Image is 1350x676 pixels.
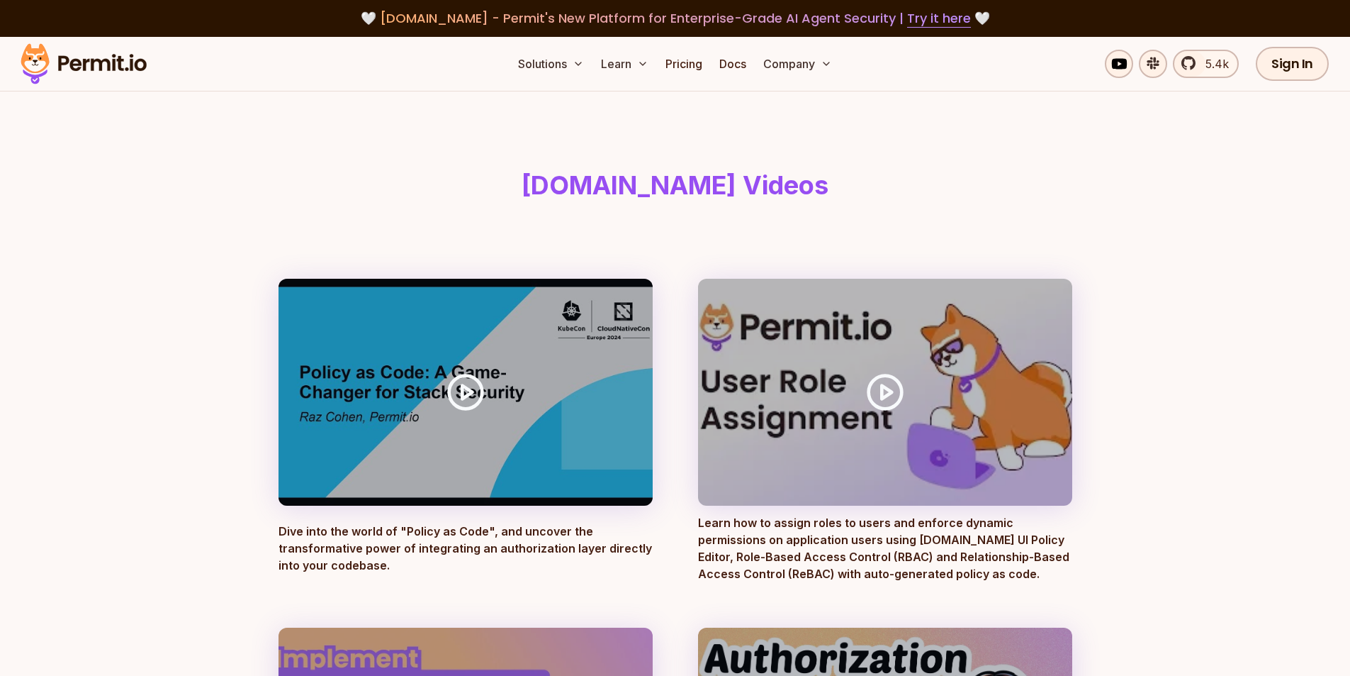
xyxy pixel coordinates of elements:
button: Learn [595,50,654,78]
div: 🤍 🤍 [34,9,1316,28]
h1: [DOMAIN_NAME] Videos [281,171,1069,199]
a: Sign In [1256,47,1329,81]
a: 5.4k [1173,50,1239,78]
p: Learn how to assign roles to users and enforce dynamic permissions on application users using [DO... [698,514,1072,582]
span: 5.4k [1197,55,1229,72]
a: Pricing [660,50,708,78]
button: Solutions [512,50,590,78]
img: Permit logo [14,40,153,88]
span: [DOMAIN_NAME] - Permit's New Platform for Enterprise-Grade AI Agent Security | [380,9,971,27]
button: Company [758,50,838,78]
p: Dive into the world of "Policy as Code", and uncover the transformative power of integrating an a... [279,523,653,582]
a: Try it here [907,9,971,28]
a: Docs [714,50,752,78]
